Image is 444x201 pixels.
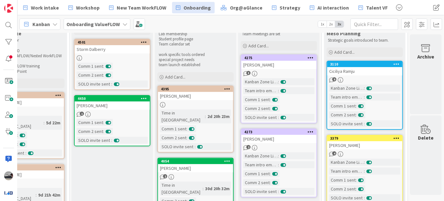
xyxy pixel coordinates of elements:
a: Onboarding [172,2,215,13]
a: Workshop [65,2,103,13]
div: 4275[PERSON_NAME] [241,55,316,69]
div: Time in [GEOGRAPHIC_DATA] [160,182,203,196]
a: 4275[PERSON_NAME]Kanban Zone Licensed:Team intro email sent:Comm 1 sent:Comm 2 sent:SOLO invite s... [241,54,317,123]
div: Comm 2 sent [77,128,103,135]
span: : [278,188,279,195]
a: 4395[PERSON_NAME]Time in [GEOGRAPHIC_DATA]:2d 20h 23mComm 1 sent:Comm 2 sent:SOLO invite sent: [157,86,234,153]
span: Add Card... [248,43,269,49]
img: Visit kanbanzone.com [4,4,13,13]
p: Strategic goals introduced to team. [328,38,402,43]
div: 3379 [330,136,402,141]
div: 4273 [241,129,316,135]
img: jB [4,171,13,180]
div: Comm 1 sent [329,177,356,184]
div: Comm 1 sent [77,63,103,70]
span: 4 [332,151,336,156]
p: Team calendar set [159,42,232,47]
div: SOLO invite sent [329,120,364,127]
div: 4450 [75,96,150,101]
span: : [364,168,365,175]
span: AI interaction [317,4,349,11]
span: : [186,125,187,132]
span: : [103,63,104,70]
span: : [364,120,365,127]
span: : [36,191,37,198]
div: SOLO invite sent [243,188,278,195]
span: : [195,143,196,150]
div: [PERSON_NAME] [327,141,402,149]
span: Work intake [31,4,59,11]
span: : [205,113,206,120]
p: Team meetings are set [242,31,316,37]
div: 3379 [327,135,402,141]
div: Comm 1 sent [243,96,270,103]
div: Comm 2 sent [243,179,270,186]
div: 4275 [241,55,316,61]
span: 2 [246,145,251,149]
div: Storm Dalberry [75,45,150,53]
span: 2x [327,21,335,27]
div: 4501Storm Dalberry [75,39,150,53]
span: : [356,102,357,109]
a: AI interaction [306,2,353,13]
div: 4395 [161,87,233,91]
span: : [17,132,18,139]
div: SOLO invite sent [77,80,111,87]
span: 1x [318,21,327,27]
div: Time in [GEOGRAPHIC_DATA] [160,109,205,123]
div: Kanban Zone Licensed [243,78,278,85]
p: Student profile page [159,37,232,42]
div: Comm 1 sent [329,102,356,109]
span: : [103,72,104,79]
div: [PERSON_NAME] [158,164,233,172]
span: : [103,128,104,135]
div: 4054[PERSON_NAME] [158,158,233,172]
span: : [278,78,279,85]
div: [PERSON_NAME] [75,101,150,110]
div: 4273 [244,130,316,134]
span: 3x [335,21,344,27]
div: Comm 2 sent [160,134,186,141]
span: Talent VF [366,4,388,11]
div: 30d 20h 32m [204,185,231,192]
div: 4450 [78,96,150,101]
span: : [111,137,112,144]
span: : [278,114,279,121]
span: : [203,185,204,192]
span: 3 [246,71,251,75]
a: New Team WorkFLOW [105,2,170,13]
a: Work intake [19,2,63,13]
div: Comm 2 sent [329,111,356,118]
span: : [356,111,357,118]
a: Org@aGlance [217,2,266,13]
div: 3110 [327,61,402,67]
div: Delete [418,134,434,142]
div: Team intro email sent [243,87,278,94]
span: 2 [163,174,167,178]
div: [PERSON_NAME] [241,135,316,143]
a: 4273[PERSON_NAME]Kanban Zone Licensed:Team intro email sent:Comm 1 sent:Comm 2 sent:SOLO invite s... [241,128,317,198]
div: 4275 [244,56,316,60]
img: avatar [4,188,13,197]
div: Kanban Zone Licensed [329,85,364,92]
span: : [278,161,279,168]
span: Add Card... [165,74,185,80]
div: 4395 [158,86,233,92]
span: : [111,80,112,87]
span: : [44,119,45,126]
div: 4395[PERSON_NAME] [158,86,233,100]
div: SOLO invite sent [243,114,278,121]
span: : [103,119,104,126]
div: Comm 2 sent [329,185,356,192]
span: Add Card... [334,49,355,55]
div: Ciciliya Ramju [327,67,402,75]
span: Kanban [32,20,50,28]
div: SOLO invite sent [77,137,111,144]
span: Workshop [76,4,100,11]
span: : [270,170,271,177]
span: : [364,94,365,100]
span: : [278,87,279,94]
span: : [270,105,271,112]
span: : [364,85,365,92]
span: 1 [80,112,84,116]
